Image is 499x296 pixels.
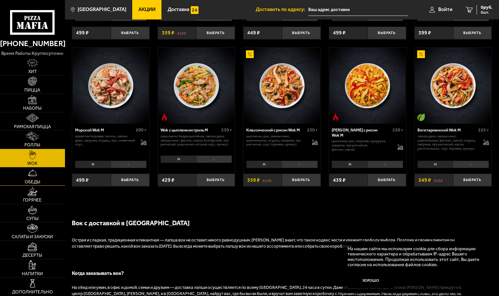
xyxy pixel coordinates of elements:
a: АкционныйКлассический с рисом Wok M [243,48,320,124]
span: 359 ₽ [247,178,260,183]
button: Выбрать [367,174,406,186]
input: Ваш адрес доставки [308,4,408,16]
button: Выбрать [282,27,321,39]
img: 15daf4d41897b9f0e9f617042186c801.svg [191,6,198,14]
li: L [282,161,317,168]
span: 225 г [478,127,489,133]
img: Морской Wok M [73,48,149,124]
img: Акционный [417,50,425,58]
p: креветка тигровая, лосось, лапша удон, паприка, огурец, лук, сливочный соус. [75,134,135,147]
button: Выбрать [196,174,235,186]
span: Войти [438,7,453,12]
button: Выбрать [196,27,235,39]
p: цыпленок, рис, овощи микс, шампиньоны, огурец, паприка, лук репчатый, соус терияки, кунжут. [246,134,307,147]
a: Морской Wok M [72,48,149,124]
span: 429 ₽ [162,178,174,183]
span: 499 ₽ [76,178,89,183]
span: Десерты [22,253,42,258]
button: Выбрать [453,27,492,39]
span: 200 г [136,127,147,133]
span: Доставка [168,7,189,12]
li: M [246,161,282,168]
span: 0 руб. [481,5,493,10]
span: 230 г [392,127,403,133]
s: 419 ₽ [177,30,186,35]
li: M [332,161,367,168]
span: [GEOGRAPHIC_DATA] [78,7,126,12]
span: Хит [28,69,37,74]
span: 0 шт. [481,10,493,14]
img: Вегетарианский Wok M [415,48,491,124]
li: M [160,155,196,163]
p: На нашем сайте мы используем cookie для сбора информации технического характера и обрабатываем IP... [348,246,483,268]
div: 0 [158,154,235,170]
li: M [75,161,110,168]
button: Выбрать [367,27,406,39]
span: Дополнительно [12,290,53,294]
span: Доставить по адресу: [256,7,308,12]
span: 499 ₽ [333,30,346,35]
span: 230 г [307,127,318,133]
a: Острое блюдоКарри с рисом Wok M [329,48,406,124]
p: шашлык из бедра цыплёнка, лапша удон, овощи микс, фасоль, перец болгарский, лук репчатый, шашлычн... [160,134,232,147]
li: L [196,155,232,163]
span: 449 ₽ [247,30,260,35]
div: Wok с цыпленком гриль M [160,128,220,132]
s: 393 ₽ [434,178,443,183]
span: Римская пицца [14,125,51,129]
img: Классический с рисом Wok M [244,48,320,124]
span: Наборы [23,106,42,111]
img: Акционный [246,50,254,58]
span: Напитки [22,272,43,276]
button: Выбрать [453,174,492,186]
button: Выбрать [111,27,149,39]
div: Классический с рисом Wok M [246,128,305,132]
a: Острое блюдоWok с цыпленком гриль M [158,48,235,124]
p: Острая и сладкая, традиционная и пикантная — лапша вок не оставит никого равнодушным. [PERSON_NAM... [72,237,462,250]
s: 419 ₽ [262,178,272,183]
p: цыпленок, рис, морковь, кукуруза, паприка, лук репчатый, [PERSON_NAME]. [332,139,392,152]
button: Выбрать [111,174,149,186]
p: лапша удон, овощи микс, шампиньоны, [PERSON_NAME], огурец, паприка, лук репчатый, масло раститель... [417,134,478,151]
span: 399 ₽ [418,30,431,35]
span: 359 ₽ [162,30,174,35]
button: Хорошо [348,273,394,288]
button: Выбрать [282,174,321,186]
span: Акции [138,7,156,12]
div: Морской Wok M [75,128,134,132]
li: L [110,161,146,168]
span: Салаты и закуски [12,235,53,239]
span: 230 г [221,127,232,133]
img: Острое блюдо [160,113,168,121]
span: Горячее [23,198,42,203]
span: Супы [26,216,39,221]
span: 499 ₽ [76,30,89,35]
span: Роллы [24,143,40,147]
a: АкционныйВегетарианское блюдоВегетарианский Wok M [415,48,492,124]
div: Вегетарианский Wok M [417,128,477,132]
li: L [367,161,403,168]
img: Карри с рисом Wok M [329,48,405,124]
img: Вегетарианское блюдо [417,113,425,121]
span: WOK [27,161,37,166]
img: Острое блюдо [332,113,339,121]
span: Пицца [24,88,40,92]
li: L [453,161,489,168]
span: 349 ₽ [418,178,431,183]
p: Когда заказывать вок? [72,270,462,277]
span: Обеды [25,180,40,184]
p: Вок с доставкой в [GEOGRAPHIC_DATA] [72,218,462,228]
li: M [417,161,453,168]
span: 439 ₽ [333,178,346,183]
img: Wok с цыпленком гриль M [158,48,234,124]
div: [PERSON_NAME] с рисом Wok M [332,128,391,138]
